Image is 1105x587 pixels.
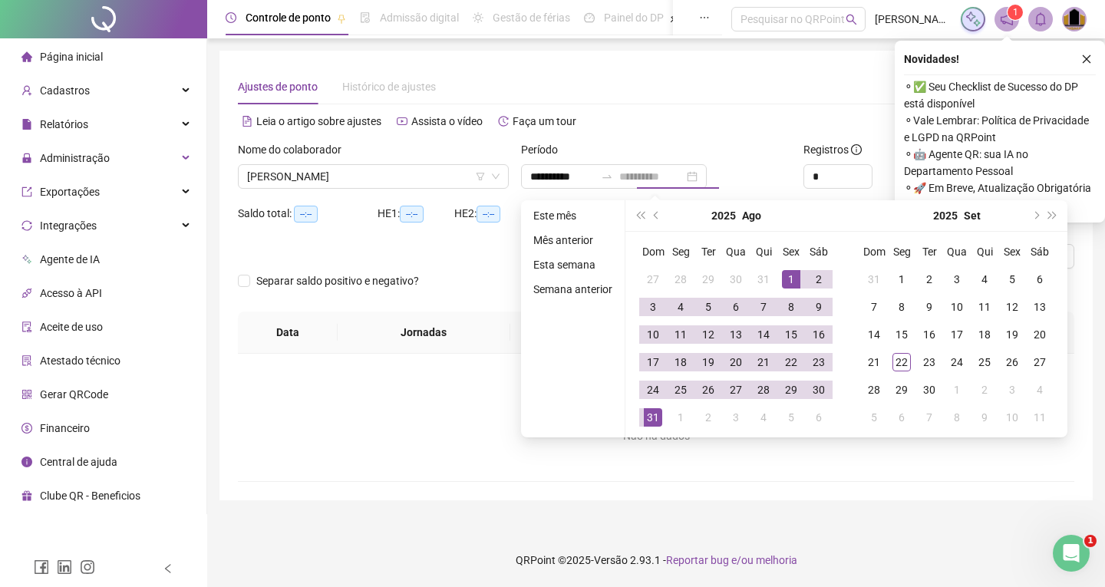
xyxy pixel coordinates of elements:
span: Reportar bug e/ou melhoria [666,554,797,566]
div: 17 [948,325,966,344]
td: 2025-09-05 [998,265,1026,293]
td: 2025-08-17 [639,348,667,376]
div: 27 [727,381,745,399]
td: 2025-09-12 [998,293,1026,321]
li: Esta semana [527,256,618,274]
th: Dom [639,238,667,265]
div: 2 [920,270,938,289]
span: to [601,170,613,183]
div: 3 [644,298,662,316]
div: 6 [892,408,911,427]
span: qrcode [21,389,32,400]
span: filter [476,172,485,181]
span: history [498,116,509,127]
div: 15 [782,325,800,344]
span: pushpin [337,14,346,23]
td: 2025-08-15 [777,321,805,348]
th: Jornadas [338,312,510,354]
td: 2025-09-22 [888,348,915,376]
span: bell [1034,12,1047,26]
span: Faça um tour [513,115,576,127]
div: 12 [1003,298,1021,316]
td: 2025-07-29 [694,265,722,293]
td: 2025-09-09 [915,293,943,321]
div: 4 [975,270,994,289]
td: 2025-08-06 [722,293,750,321]
div: 29 [892,381,911,399]
div: 22 [782,353,800,371]
td: 2025-09-18 [971,321,998,348]
div: 8 [948,408,966,427]
td: 2025-08-13 [722,321,750,348]
span: Acesso à API [40,287,102,299]
div: 8 [892,298,911,316]
span: dollar [21,423,32,434]
div: 5 [1003,270,1021,289]
span: file [21,119,32,130]
td: 2025-09-15 [888,321,915,348]
div: 2 [810,270,828,289]
td: 2025-09-24 [943,348,971,376]
td: 2025-09-16 [915,321,943,348]
td: 2025-10-08 [943,404,971,431]
div: HE 1: [378,205,454,223]
span: Agente de IA [40,253,100,265]
span: audit [21,322,32,332]
span: swap-right [601,170,613,183]
button: super-next-year [1044,200,1061,231]
div: 28 [754,381,773,399]
span: pushpin [670,14,679,23]
button: year panel [711,200,736,231]
span: api [21,288,32,298]
td: 2025-08-14 [750,321,777,348]
span: facebook [34,559,49,575]
div: 15 [892,325,911,344]
span: Clube QR - Beneficios [40,490,140,502]
td: 2025-08-01 [777,265,805,293]
td: 2025-08-31 [860,265,888,293]
iframe: Intercom live chat [1053,535,1090,572]
td: 2025-09-03 [943,265,971,293]
button: year panel [933,200,958,231]
th: Data [238,312,338,354]
th: Ter [694,238,722,265]
td: 2025-09-04 [750,404,777,431]
div: 18 [975,325,994,344]
span: --:-- [294,206,318,223]
td: 2025-10-06 [888,404,915,431]
span: 1 [1084,535,1097,547]
span: ⚬ Vale Lembrar: Política de Privacidade e LGPD na QRPoint [904,112,1096,146]
div: 24 [644,381,662,399]
div: 19 [699,353,717,371]
button: prev-year [648,200,665,231]
td: 2025-09-01 [667,404,694,431]
div: 25 [975,353,994,371]
span: ⚬ 🚀 Em Breve, Atualização Obrigatória de Proposta Comercial [904,180,1096,213]
span: Painel do DP [604,12,664,24]
td: 2025-09-13 [1026,293,1054,321]
div: 23 [920,353,938,371]
th: Sex [777,238,805,265]
div: 25 [671,381,690,399]
label: Período [521,141,568,158]
div: 13 [727,325,745,344]
sup: 1 [1008,5,1023,20]
div: 30 [920,381,938,399]
span: notification [1000,12,1014,26]
div: 14 [865,325,883,344]
td: 2025-09-17 [943,321,971,348]
div: 4 [754,408,773,427]
th: Qua [943,238,971,265]
span: sun [473,12,483,23]
div: Não há dados [256,427,1056,444]
li: Mês anterior [527,231,618,249]
span: sync [21,220,32,231]
th: Ter [915,238,943,265]
div: 9 [975,408,994,427]
div: 16 [810,325,828,344]
td: 2025-08-10 [639,321,667,348]
div: 7 [920,408,938,427]
td: 2025-08-24 [639,376,667,404]
div: 5 [699,298,717,316]
td: 2025-10-01 [943,376,971,404]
